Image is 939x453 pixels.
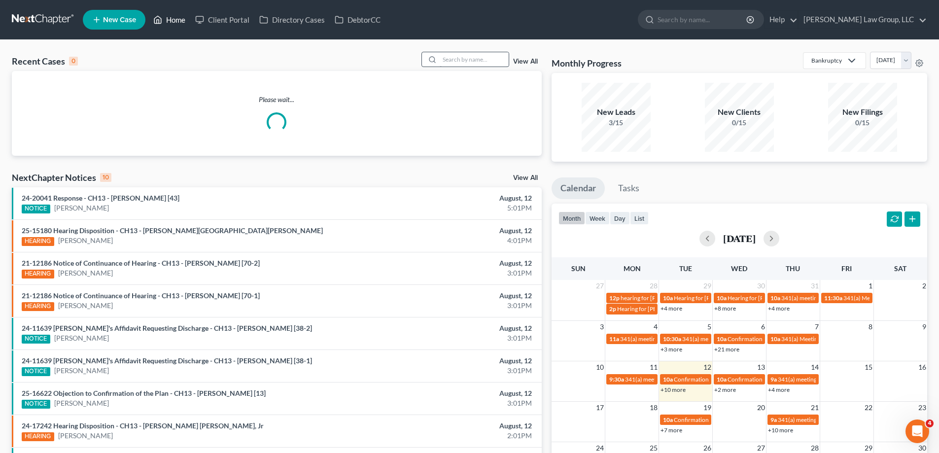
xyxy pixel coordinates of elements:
[190,11,254,29] a: Client Portal
[756,361,766,373] span: 13
[22,356,312,365] a: 24-11639 [PERSON_NAME]'s Affidavit Requesting Discharge - CH13 - [PERSON_NAME] [38-1]
[552,177,605,199] a: Calendar
[702,402,712,414] span: 19
[768,426,793,434] a: +10 more
[770,294,780,302] span: 10a
[368,366,532,376] div: 3:01PM
[828,106,897,118] div: New Filings
[552,57,622,69] h3: Monthly Progress
[54,398,109,408] a: [PERSON_NAME]
[702,280,712,292] span: 29
[717,294,727,302] span: 10a
[368,301,532,311] div: 3:01PM
[770,416,777,423] span: 9a
[663,376,673,383] span: 10a
[22,302,54,311] div: HEARING
[674,294,751,302] span: Hearing for [PERSON_NAME]
[22,226,323,235] a: 25-15180 Hearing Disposition - CH13 - [PERSON_NAME][GEOGRAPHIC_DATA][PERSON_NAME]
[22,324,312,332] a: 24-11639 [PERSON_NAME]'s Affidavit Requesting Discharge - CH13 - [PERSON_NAME] [38-2]
[706,321,712,333] span: 5
[864,402,873,414] span: 22
[756,280,766,292] span: 30
[828,118,897,128] div: 0/15
[728,335,839,343] span: Confirmation hearing for [PERSON_NAME]
[778,416,873,423] span: 341(a) meeting for [PERSON_NAME]
[609,335,619,343] span: 11a
[786,264,800,273] span: Thu
[663,416,673,423] span: 10a
[22,432,54,441] div: HEARING
[810,361,820,373] span: 14
[905,419,929,443] iframe: Intercom live chat
[595,280,605,292] span: 27
[22,291,260,300] a: 21-12186 Notice of Continuance of Hearing - CH13 - [PERSON_NAME] [70-1]
[625,376,820,383] span: 341(a) meeting for [PERSON_NAME] & [PERSON_NAME] [PERSON_NAME]
[582,106,651,118] div: New Leads
[368,356,532,366] div: August, 12
[814,321,820,333] span: 7
[599,321,605,333] span: 3
[649,402,659,414] span: 18
[658,10,748,29] input: Search by name...
[12,172,111,183] div: NextChapter Notices
[770,376,777,383] span: 9a
[22,367,50,376] div: NOTICE
[22,400,50,409] div: NOTICE
[756,402,766,414] span: 20
[595,361,605,373] span: 10
[582,118,651,128] div: 3/15
[368,398,532,408] div: 3:01PM
[921,321,927,333] span: 9
[768,305,790,312] a: +4 more
[810,402,820,414] span: 21
[799,11,927,29] a: [PERSON_NAME] Law Group, LLC
[649,361,659,373] span: 11
[926,419,934,427] span: 4
[661,305,682,312] a: +4 more
[610,211,630,225] button: day
[770,335,780,343] span: 10a
[330,11,385,29] a: DebtorCC
[368,236,532,245] div: 4:01PM
[54,366,109,376] a: [PERSON_NAME]
[12,55,78,67] div: Recent Cases
[894,264,906,273] span: Sat
[22,205,50,213] div: NOTICE
[103,16,136,24] span: New Case
[22,421,264,430] a: 24-17242 Hearing Disposition - CH13 - [PERSON_NAME] [PERSON_NAME], Jr
[921,280,927,292] span: 2
[661,346,682,353] a: +3 more
[22,237,54,246] div: HEARING
[69,57,78,66] div: 0
[58,268,113,278] a: [PERSON_NAME]
[513,58,538,65] a: View All
[765,11,798,29] a: Help
[22,194,179,202] a: 24-20041 Response - CH13 - [PERSON_NAME] [43]
[714,386,736,393] a: +2 more
[868,321,873,333] span: 8
[649,280,659,292] span: 28
[714,346,739,353] a: +21 more
[717,376,727,383] span: 10a
[717,335,727,343] span: 10a
[58,431,113,441] a: [PERSON_NAME]
[54,203,109,213] a: [PERSON_NAME]
[617,305,694,313] span: Hearing for [PERSON_NAME]
[440,52,509,67] input: Search by name...
[368,431,532,441] div: 2:01PM
[917,402,927,414] span: 23
[663,294,673,302] span: 10a
[728,294,804,302] span: Hearing for [PERSON_NAME]
[148,11,190,29] a: Home
[781,294,929,302] span: 341(a) meeting for [PERSON_NAME] & [PERSON_NAME]
[824,294,842,302] span: 11:30a
[630,211,649,225] button: list
[728,376,839,383] span: Confirmation hearing for [PERSON_NAME]
[723,233,756,244] h2: [DATE]
[621,294,696,302] span: hearing for [PERSON_NAME]
[22,389,266,397] a: 25-16622 Objection to Confirmation of the Plan - CH13 - [PERSON_NAME] [13]
[571,264,586,273] span: Sun
[58,301,113,311] a: [PERSON_NAME]
[868,280,873,292] span: 1
[609,376,624,383] span: 9:30a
